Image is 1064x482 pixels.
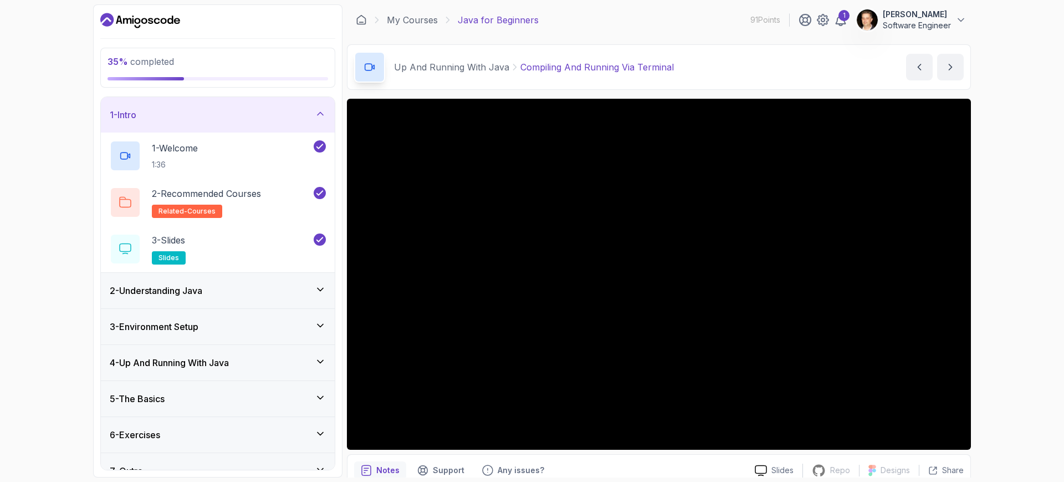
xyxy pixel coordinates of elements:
[520,60,674,74] p: Compiling And Running Via Terminal
[101,273,335,308] button: 2-Understanding Java
[458,13,539,27] p: Java for Beginners
[834,13,847,27] a: 1
[101,345,335,380] button: 4-Up And Running With Java
[937,54,964,80] button: next content
[152,187,261,200] p: 2 - Recommended Courses
[110,187,326,218] button: 2-Recommended Coursesrelated-courses
[101,417,335,453] button: 6-Exercises
[110,320,198,333] h3: 3 - Environment Setup
[857,9,878,31] img: user profile image
[110,284,202,297] h3: 2 - Understanding Java
[101,309,335,344] button: 3-Environment Setup
[108,56,174,67] span: completed
[100,12,180,29] a: Dashboard
[411,461,471,479] button: Support button
[110,140,326,171] button: 1-Welcome1:36
[376,465,400,476] p: Notes
[354,461,406,479] button: notes button
[387,13,438,27] a: My Courses
[347,99,971,450] iframe: 3 - Compiling and Running via Terminal
[838,10,850,21] div: 1
[498,465,544,476] p: Any issues?
[110,356,229,369] h3: 4 - Up And Running With Java
[750,14,780,26] p: 91 Points
[101,97,335,133] button: 1-Intro
[158,207,216,216] span: related-courses
[433,465,464,476] p: Support
[881,465,910,476] p: Designs
[110,392,165,405] h3: 5 - The Basics
[158,253,179,262] span: slides
[746,465,802,476] a: Slides
[101,381,335,417] button: 5-The Basics
[475,461,551,479] button: Feedback button
[856,9,966,31] button: user profile image[PERSON_NAME]Software Engineer
[942,465,964,476] p: Share
[110,428,160,442] h3: 6 - Exercises
[152,234,185,247] p: 3 - Slides
[394,60,509,74] p: Up And Running With Java
[830,465,850,476] p: Repo
[152,159,198,170] p: 1:36
[356,14,367,26] a: Dashboard
[906,54,933,80] button: previous content
[110,464,143,478] h3: 7 - Outro
[108,56,128,67] span: 35 %
[771,465,794,476] p: Slides
[110,234,326,265] button: 3-Slidesslides
[110,108,136,121] h3: 1 - Intro
[883,9,951,20] p: [PERSON_NAME]
[919,465,964,476] button: Share
[883,20,951,31] p: Software Engineer
[152,141,198,155] p: 1 - Welcome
